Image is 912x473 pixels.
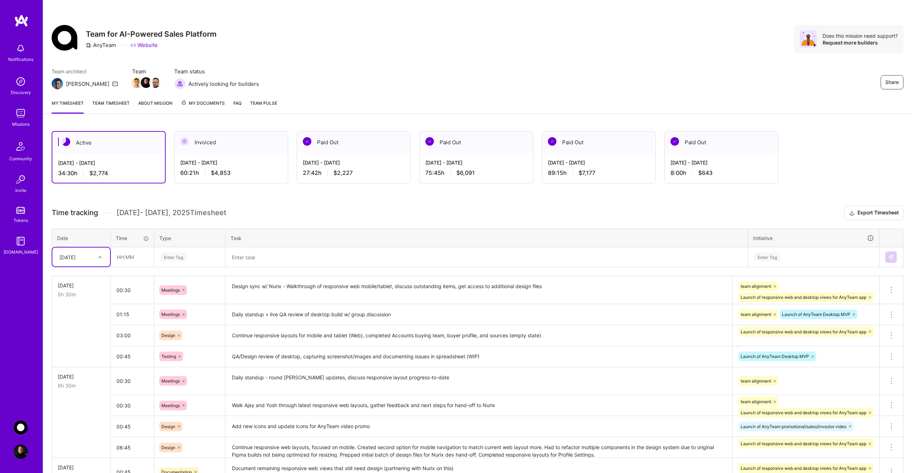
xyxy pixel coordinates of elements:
[86,42,92,48] i: icon CompanyGray
[161,287,180,293] span: Meetings
[111,417,154,436] input: HH:MM
[141,77,151,89] a: Team Member Avatar
[14,106,28,120] img: teamwork
[52,99,84,114] a: My timesheet
[250,99,277,114] a: Team Pulse
[132,77,141,89] a: Team Member Avatar
[741,441,866,446] span: Launch of responsive web and desktop views for AnyTeam app
[741,295,866,300] span: Launch of responsive web and desktop views for AnyTeam app
[15,187,26,194] div: Invite
[226,326,732,345] textarea: Continue responsive layouts for mobile and tablet (Web), completed Accounts buying team, buyer pr...
[66,80,109,88] div: [PERSON_NAME]
[548,159,650,166] div: [DATE] - [DATE]
[161,403,180,408] span: Meetings
[11,89,31,96] div: Discovery
[456,169,475,177] span: $6,091
[844,206,903,220] button: Export Timesheet
[180,159,282,166] div: [DATE] - [DATE]
[741,399,771,404] span: team alignment
[161,445,175,450] span: Design
[12,445,30,459] a: User Avatar
[888,254,894,260] img: Submit
[226,368,732,395] textarea: Daily standup - round [PERSON_NAME] updates, discuss responsive layout progress-to-date
[670,169,772,177] div: 8:00 h
[9,155,32,162] div: Community
[52,229,111,247] th: Date
[753,234,874,242] div: Initiative
[8,56,33,63] div: Notifications
[823,39,898,46] div: Request more builders
[52,78,63,89] img: Team Architect
[670,137,679,146] img: Paid Out
[174,78,186,89] img: Actively looking for builders
[58,159,159,167] div: [DATE] - [DATE]
[111,396,154,415] input: HH:MM
[86,30,217,38] h3: Team for AI-Powered Sales Platform
[58,373,105,380] div: [DATE]
[111,305,154,324] input: HH:MM
[154,229,226,247] th: Type
[181,99,225,114] a: My Documents
[58,282,105,289] div: [DATE]
[542,131,655,153] div: Paid Out
[161,333,175,338] span: Design
[161,312,180,317] span: Meetings
[741,284,771,289] span: team alignment
[12,138,29,155] img: Community
[116,234,149,242] div: Time
[181,99,225,107] span: My Documents
[4,248,38,256] div: [DOMAIN_NAME]
[130,41,158,49] a: Website
[885,79,899,86] span: Share
[226,347,732,367] textarea: QA/Design review of desktop, capturing screenshot/images and documenting issues in spreadsheet (WIP)
[548,137,556,146] img: Paid Out
[161,378,180,384] span: Meetings
[52,68,118,75] span: Team architect
[151,77,160,89] a: Team Member Avatar
[132,68,160,75] span: Team
[16,207,25,214] img: tokens
[175,131,288,153] div: Invoiced
[420,131,533,153] div: Paid Out
[58,291,105,298] div: 5h 30m
[425,159,527,166] div: [DATE] - [DATE]
[741,354,809,359] span: Launch of AnyTeam Desktop MVP
[180,137,189,146] img: Invoiced
[226,277,732,303] textarea: Design sync w/ Nurix - Walkthrough of responsive web mobile/tablet, discuss outstanding items, ge...
[161,424,175,429] span: Design
[138,99,172,114] a: About Mission
[823,32,898,39] div: Does this mission need support?
[111,371,154,390] input: HH:MM
[698,169,712,177] span: $643
[548,169,650,177] div: 89:15 h
[665,131,778,153] div: Paid Out
[92,99,130,114] a: Team timesheet
[12,120,30,128] div: Missions
[14,420,28,435] img: AnyTeam: Team for AI-Powered Sales Platform
[180,169,282,177] div: 60:21 h
[14,234,28,248] img: guide book
[800,31,817,48] img: Avatar
[741,410,866,415] span: Launch of responsive web and desktop views for AnyTeam app
[86,41,116,49] div: AnyTeam
[111,281,154,300] input: HH:MM
[297,131,410,153] div: Paid Out
[112,81,118,87] i: icon Mail
[425,137,434,146] img: Paid Out
[14,74,28,89] img: discovery
[741,424,846,429] span: Launch of AnyTeam promotional/sales/investor video
[111,248,154,266] input: HH:MM
[89,170,108,177] span: $2,774
[59,253,76,261] div: [DATE]
[14,217,28,224] div: Tokens
[58,464,105,471] div: [DATE]
[52,208,98,217] span: Time tracking
[226,305,732,324] textarea: Daily standup + live QA review of desktop build w/ group discussion
[131,77,142,88] img: Team Member Avatar
[741,466,866,471] span: Launch of responsive web and desktop views for AnyTeam app
[161,354,176,359] span: Testing
[98,255,102,259] i: icon Chevron
[188,80,259,88] span: Actively looking for builders
[160,251,187,263] div: Enter Tag
[211,169,230,177] span: $4,853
